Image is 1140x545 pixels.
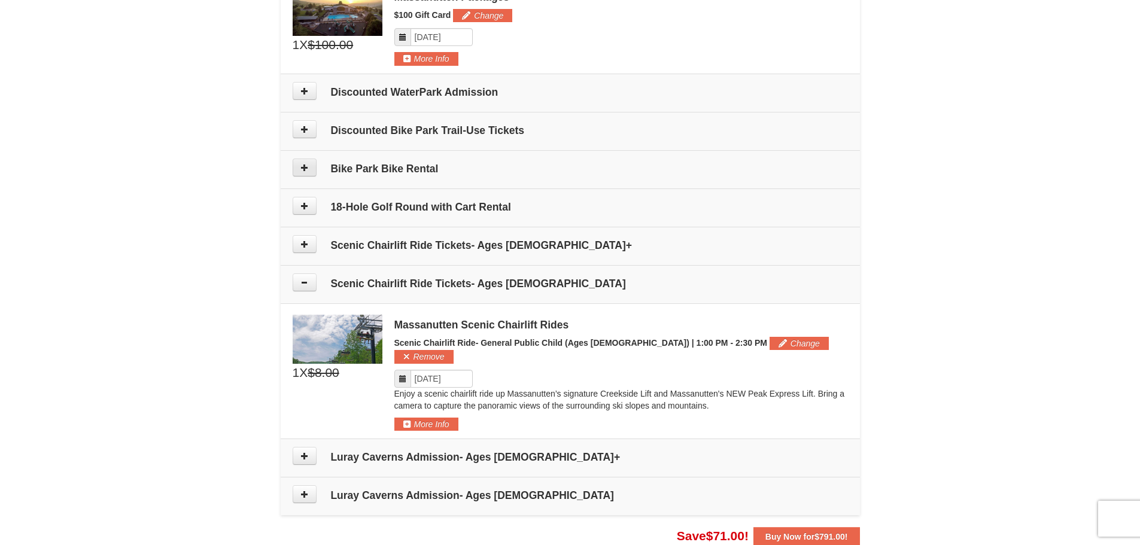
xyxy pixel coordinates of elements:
h4: Luray Caverns Admission- Ages [DEMOGRAPHIC_DATA] [293,489,848,501]
h4: Bike Park Bike Rental [293,163,848,175]
button: Change [770,337,829,350]
span: $100.00 [308,36,353,54]
span: $71.00 [706,529,744,543]
h4: Luray Caverns Admission- Ages [DEMOGRAPHIC_DATA]+ [293,451,848,463]
h4: Scenic Chairlift Ride Tickets- Ages [DEMOGRAPHIC_DATA] [293,278,848,290]
p: Enjoy a scenic chairlift ride up Massanutten’s signature Creekside Lift and Massanutten's NEW Pea... [394,388,848,412]
span: 1 [293,364,300,382]
div: Massanutten Scenic Chairlift Rides [394,319,848,331]
h4: Discounted WaterPark Admission [293,86,848,98]
button: More Info [394,418,458,431]
button: More Info [394,52,458,65]
span: Save ! [677,529,749,543]
button: Change [453,9,512,22]
span: X [299,36,308,54]
h4: Discounted Bike Park Trail-Use Tickets [293,124,848,136]
span: $791.00 [814,532,845,541]
img: 24896431-9-664d1467.jpg [293,315,382,364]
span: X [299,364,308,382]
span: Scenic Chairlift Ride- General Public Child (Ages [DEMOGRAPHIC_DATA]) | 1:00 PM - 2:30 PM [394,338,767,348]
span: 1 [293,36,300,54]
span: $100 Gift Card [394,10,451,20]
strong: Buy Now for ! [765,532,848,541]
h4: 18-Hole Golf Round with Cart Rental [293,201,848,213]
span: $8.00 [308,364,339,382]
button: Remove [394,350,454,363]
h4: Scenic Chairlift Ride Tickets- Ages [DEMOGRAPHIC_DATA]+ [293,239,848,251]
